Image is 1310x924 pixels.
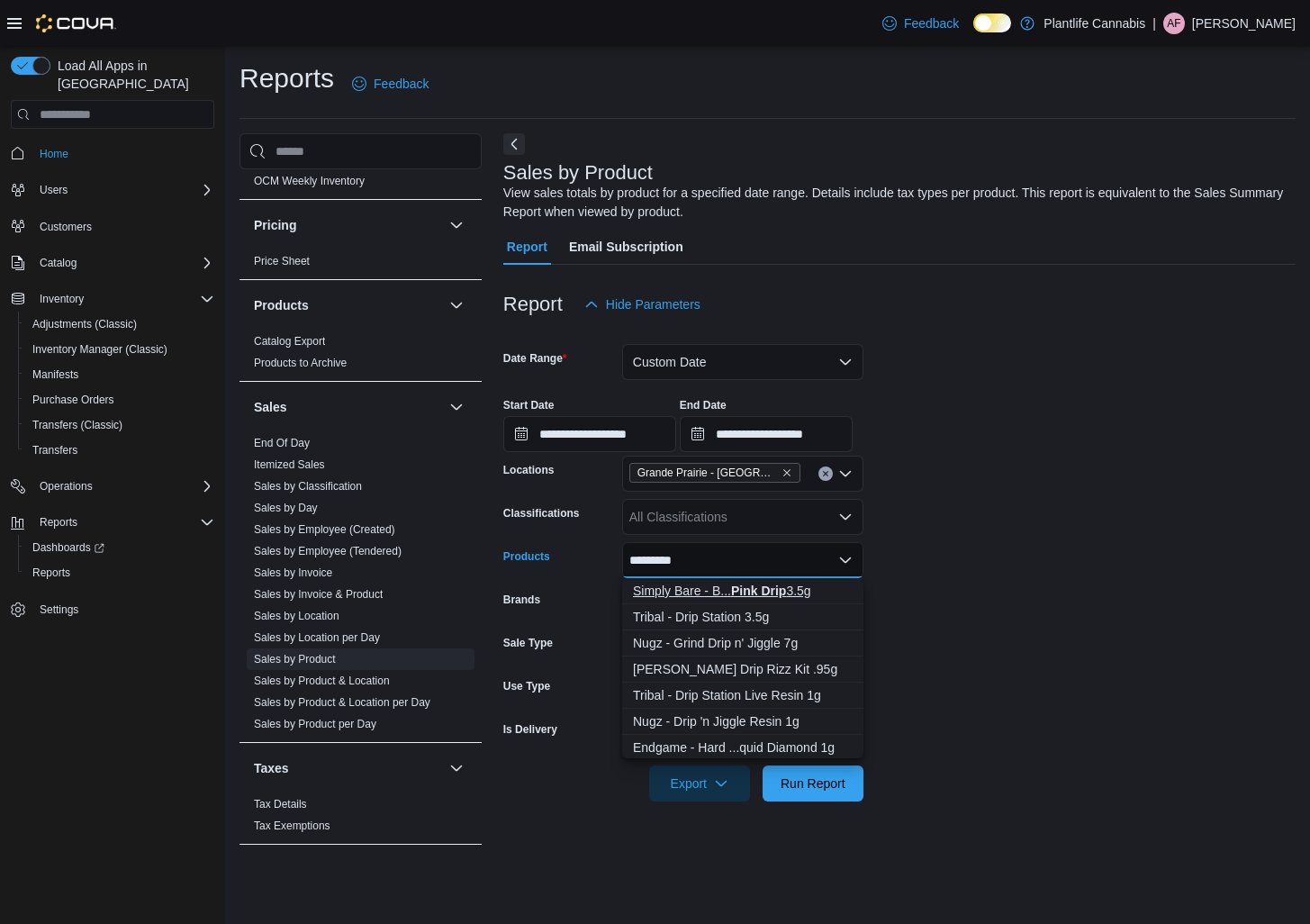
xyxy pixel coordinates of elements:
button: Run Report [763,765,863,802]
a: Sales by Product & Location per Day [254,696,430,709]
a: Dashboards [25,537,112,558]
span: Sales by Employee (Tendered) [254,544,402,558]
button: Pricing [446,214,467,236]
span: Inventory Manager (Classic) [25,339,214,360]
span: Purchase Orders [25,389,214,411]
button: Clear input [818,467,833,481]
span: Report [507,229,547,265]
span: Sales by Location per Day [254,630,380,645]
span: Tax Details [254,797,307,811]
button: Inventory Manager (Classic) [18,337,221,362]
span: AF [1167,13,1180,34]
span: Settings [40,602,78,617]
span: Dashboards [25,537,214,558]
button: Remove Grande Prairie - Cobblestone from selection in this group [781,467,792,478]
label: Classifications [503,506,580,521]
span: Transfers (Classic) [25,414,214,436]
label: Sale Type [503,636,553,650]
button: Nugz - Grind Drip n' Jiggle 7g [622,630,863,657]
span: OCM Weekly Inventory [254,174,365,188]
a: Transfers (Classic) [25,414,130,436]
a: Customers [32,216,99,238]
a: Inventory Manager (Classic) [25,339,175,360]
span: Purchase Orders [32,393,114,407]
span: Sales by Product [254,652,336,666]
a: Sales by Product [254,653,336,666]
div: OCM [239,170,482,199]
button: Hide Parameters [577,286,708,322]
a: Manifests [25,364,86,385]
button: Reports [4,510,221,535]
h3: Report [503,294,563,315]
label: Locations [503,463,555,477]
span: Transfers [32,443,77,457]
h3: Pricing [254,216,296,234]
span: Reports [32,512,214,533]
p: [PERSON_NAME] [1192,13,1296,34]
a: Purchase Orders [25,389,122,411]
a: Home [32,143,76,165]
button: Inventory [4,286,221,312]
button: Pricing [254,216,442,234]
div: Products [239,331,482,381]
button: Catalog [4,250,221,276]
span: Export [660,765,739,802]
a: Catalog Export [254,335,325,348]
p: | [1152,13,1156,34]
span: Reports [40,515,77,530]
a: Tax Exemptions [254,820,330,832]
span: Customers [40,220,92,234]
span: Itemized Sales [254,457,325,472]
h1: Reports [239,60,334,96]
span: Users [32,179,214,201]
button: RIZZLERS - Berry Drip Rizz Kit .95g [622,657,863,683]
a: Sales by Location [254,610,339,622]
a: Adjustments (Classic) [25,313,144,335]
button: Custom Date [622,344,863,380]
div: Sales [239,432,482,742]
button: Tribal - Drip Station 3.5g [622,604,863,630]
input: Press the down key to open a popover containing a calendar. [680,416,853,452]
label: Brands [503,593,540,607]
a: Reports [25,562,77,584]
span: Inventory [40,292,84,306]
a: Price Sheet [254,255,310,267]
span: Grande Prairie - Cobblestone [629,463,800,483]
button: Taxes [446,757,467,779]
span: Sales by Invoice [254,566,332,580]
button: Export [649,765,750,802]
a: Sales by Employee (Created) [254,523,395,536]
span: Dashboards [32,540,104,555]
input: Press the down key to open a popover containing a calendar. [503,416,676,452]
span: Adjustments (Classic) [25,313,214,335]
a: Sales by Location per Day [254,631,380,644]
button: Reports [18,560,221,585]
span: Adjustments (Classic) [32,317,137,331]
button: Tribal - Drip Station Live Resin 1g [622,683,863,709]
a: Sales by Invoice [254,566,332,579]
input: Dark Mode [973,14,1011,32]
button: Taxes [254,759,442,777]
span: Load All Apps in [GEOGRAPHIC_DATA] [50,57,214,93]
h3: Products [254,296,309,314]
div: Taxes [239,793,482,844]
span: Home [32,141,214,164]
button: Users [32,179,75,201]
h3: Sales by Product [503,162,653,184]
span: Catalog [32,252,214,274]
span: Transfers [25,439,214,461]
button: Settings [4,596,221,622]
span: Run Report [781,775,845,793]
button: Products [446,294,467,316]
span: Products to Archive [254,356,347,370]
a: Sales by Product & Location [254,675,390,687]
span: Sales by Day [254,501,318,515]
a: Dashboards [18,535,221,560]
div: Simply Bare - B... 3.5g [633,582,853,600]
span: Feedback [374,75,429,93]
div: Pricing [239,250,482,279]
span: Hide Parameters [606,295,700,313]
button: Home [4,140,221,166]
span: Reports [25,562,214,584]
span: Email Subscription [569,229,683,265]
